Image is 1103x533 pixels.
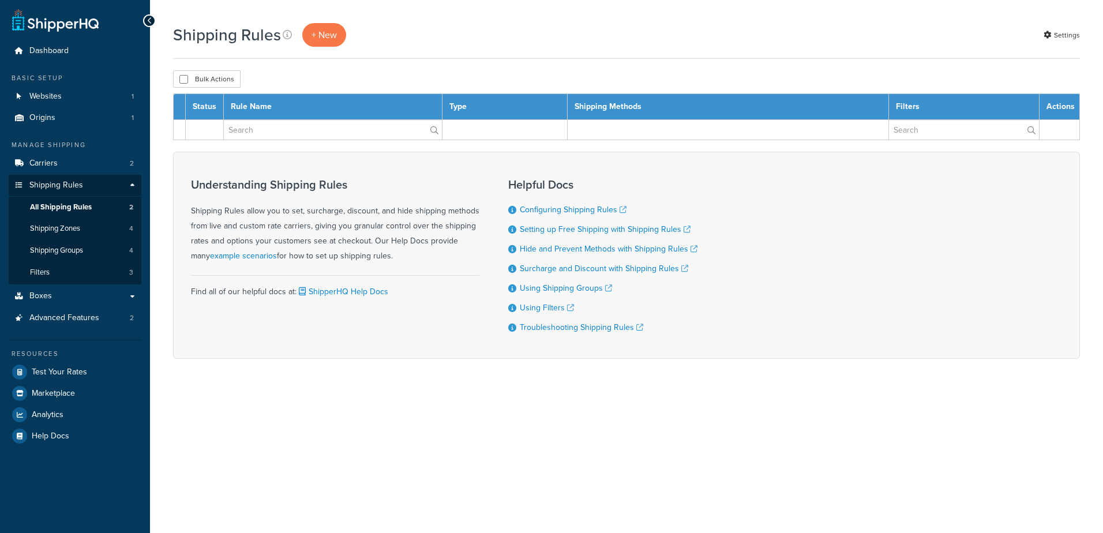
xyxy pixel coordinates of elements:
[32,410,63,420] span: Analytics
[30,224,80,234] span: Shipping Zones
[9,240,141,261] a: Shipping Groups 4
[9,262,141,283] a: Filters 3
[132,113,134,123] span: 1
[173,24,281,46] h1: Shipping Rules
[32,389,75,399] span: Marketplace
[520,243,697,255] a: Hide and Prevent Methods with Shipping Rules
[30,202,92,212] span: All Shipping Rules
[9,40,141,62] a: Dashboard
[9,107,141,129] a: Origins 1
[520,321,643,333] a: Troubleshooting Shipping Rules
[12,9,99,32] a: ShipperHQ Home
[32,431,69,441] span: Help Docs
[9,240,141,261] li: Shipping Groups
[130,159,134,168] span: 2
[191,178,479,264] div: Shipping Rules allow you to set, surcharge, discount, and hide shipping methods from live and cus...
[889,94,1040,120] th: Filters
[210,250,277,262] a: example scenarios
[129,246,133,256] span: 4
[9,86,141,107] a: Websites 1
[191,178,479,191] h3: Understanding Shipping Rules
[520,282,612,294] a: Using Shipping Groups
[32,367,87,377] span: Test Your Rates
[9,307,141,329] li: Advanced Features
[520,302,574,314] a: Using Filters
[9,262,141,283] li: Filters
[302,23,346,47] a: + New
[29,159,58,168] span: Carriers
[29,181,83,190] span: Shipping Rules
[9,218,141,239] li: Shipping Zones
[191,275,479,299] div: Find all of our helpful docs at:
[442,94,568,120] th: Type
[173,70,241,88] button: Bulk Actions
[9,197,141,218] a: All Shipping Rules 2
[9,383,141,404] a: Marketplace
[129,202,133,212] span: 2
[29,46,69,56] span: Dashboard
[129,268,133,277] span: 3
[29,92,62,102] span: Websites
[9,218,141,239] a: Shipping Zones 4
[297,286,388,298] a: ShipperHQ Help Docs
[520,223,691,235] a: Setting up Free Shipping with Shipping Rules
[129,224,133,234] span: 4
[9,349,141,359] div: Resources
[186,94,224,120] th: Status
[508,178,697,191] h3: Helpful Docs
[9,362,141,382] a: Test Your Rates
[9,107,141,129] li: Origins
[520,262,688,275] a: Surcharge and Discount with Shipping Rules
[29,113,55,123] span: Origins
[9,175,141,284] li: Shipping Rules
[9,197,141,218] li: All Shipping Rules
[520,204,626,216] a: Configuring Shipping Rules
[1044,27,1080,43] a: Settings
[30,268,50,277] span: Filters
[9,426,141,446] a: Help Docs
[9,86,141,107] li: Websites
[132,92,134,102] span: 1
[9,153,141,174] li: Carriers
[312,28,337,42] span: + New
[1040,94,1080,120] th: Actions
[9,307,141,329] a: Advanced Features 2
[30,246,83,256] span: Shipping Groups
[9,175,141,196] a: Shipping Rules
[9,140,141,150] div: Manage Shipping
[9,404,141,425] a: Analytics
[29,313,99,323] span: Advanced Features
[9,153,141,174] a: Carriers 2
[224,94,442,120] th: Rule Name
[9,73,141,83] div: Basic Setup
[889,120,1039,140] input: Search
[130,313,134,323] span: 2
[224,120,442,140] input: Search
[29,291,52,301] span: Boxes
[9,286,141,307] a: Boxes
[568,94,889,120] th: Shipping Methods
